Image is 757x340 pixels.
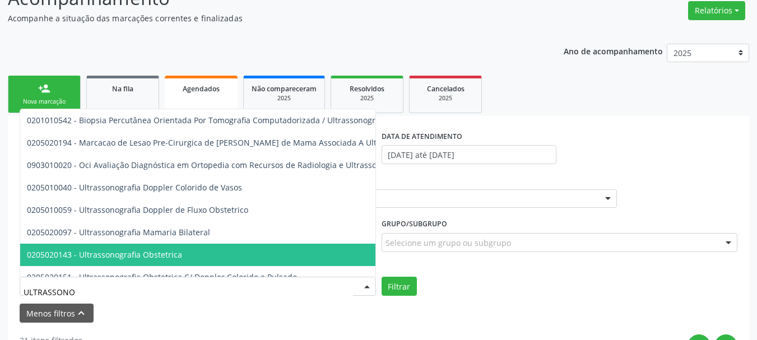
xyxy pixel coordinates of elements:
button: Menos filtroskeyboard_arrow_up [20,304,94,323]
span: 0205020151 - Ultrassonografia Obstetrica C/ Doppler Colorido e Pulsado [27,272,297,282]
span: 0903010020 - Oci Avaliação Diagnóstica em Ortopedia com Recursos de Radiologia e Ultrassonografia [27,160,407,170]
span: 0205020097 - Ultrassonografia Mamaria Bilateral [27,227,210,237]
label: DATA DE ATENDIMENTO [382,128,462,145]
span: 0205020143 - Ultrassonografia Obstetrica [27,249,182,260]
div: 2025 [339,94,395,103]
span: Resolvidos [350,84,384,94]
p: Ano de acompanhamento [564,44,663,58]
button: Filtrar [382,277,417,296]
i: keyboard_arrow_up [75,307,87,319]
span: Não compareceram [252,84,317,94]
button: Relatórios [688,1,745,20]
span: 0205020194 - Marcacao de Lesao Pre-Cirurgica de [PERSON_NAME] de Mama Associada A Ultrassonografia [27,137,428,148]
span: 0201010542 - Biopsia Percutânea Orientada Por Tomografia Computadorizada / Ultrassonografia / Res... [27,115,515,125]
input: Selecionar procedimento [24,281,353,303]
span: Cancelados [427,84,465,94]
span: 0205010059 - Ultrassonografia Doppler de Fluxo Obstetrico [27,204,248,215]
span: Selecione um grupo ou subgrupo [386,237,511,249]
span: Na fila [112,84,133,94]
input: Selecione um intervalo [382,145,557,164]
div: 2025 [252,94,317,103]
div: Nova marcação [16,97,72,106]
span: Agendados [183,84,220,94]
p: Acompanhe a situação das marcações correntes e finalizadas [8,12,527,24]
div: 2025 [417,94,473,103]
label: Grupo/Subgrupo [382,216,447,233]
span: 0205010040 - Ultrassonografia Doppler Colorido de Vasos [27,182,242,193]
div: person_add [38,82,50,95]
